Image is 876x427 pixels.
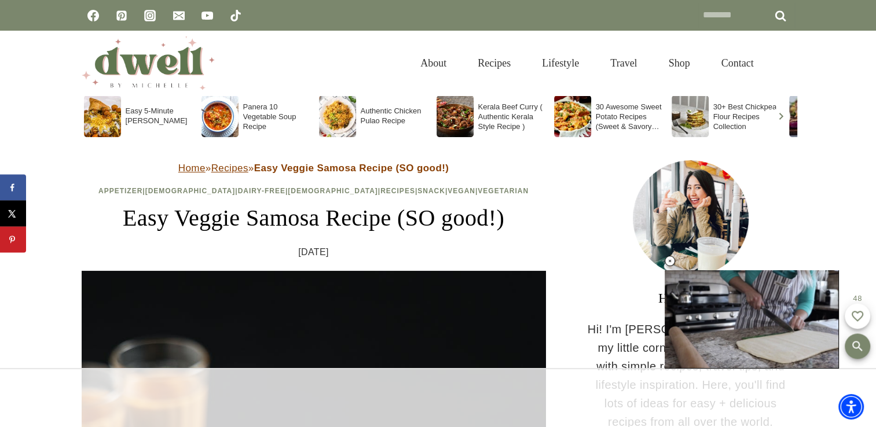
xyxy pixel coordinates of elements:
div: Accessibility Menu [838,394,864,419]
a: About [405,45,462,82]
iframe: Advertisement [346,369,531,427]
time: [DATE] [298,245,329,260]
a: Home [178,163,206,174]
a: Dairy-Free [238,187,285,195]
a: YouTube [196,4,219,27]
a: Vegetarian [478,187,529,195]
a: Recipes [211,163,248,174]
strong: Easy Veggie Samosa Recipe (SO good!) [254,163,449,174]
a: Recipes [380,187,415,195]
span: » » [178,163,449,174]
a: [DEMOGRAPHIC_DATA] [288,187,378,195]
a: Vegan [448,187,475,195]
a: Lifestyle [526,45,595,82]
a: TikTok [224,4,247,27]
nav: Primary Navigation [405,45,769,82]
a: Instagram [138,4,162,27]
a: Pinterest [110,4,133,27]
h1: Easy Veggie Samosa Recipe (SO good!) [82,201,546,235]
a: Email [167,4,190,27]
a: Snack [417,187,445,195]
img: consumer-privacy-logo.png [1,1,10,10]
span: | | | | | | | [98,187,529,195]
a: Facebook [82,4,105,27]
a: [DEMOGRAPHIC_DATA] [145,187,236,195]
a: Appetizer [98,187,142,195]
a: Recipes [462,45,526,82]
a: Travel [595,45,653,82]
img: DWELL by michelle [82,36,215,90]
a: Contact [706,45,769,82]
a: Shop [653,45,705,82]
h3: HI THERE [587,288,795,308]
